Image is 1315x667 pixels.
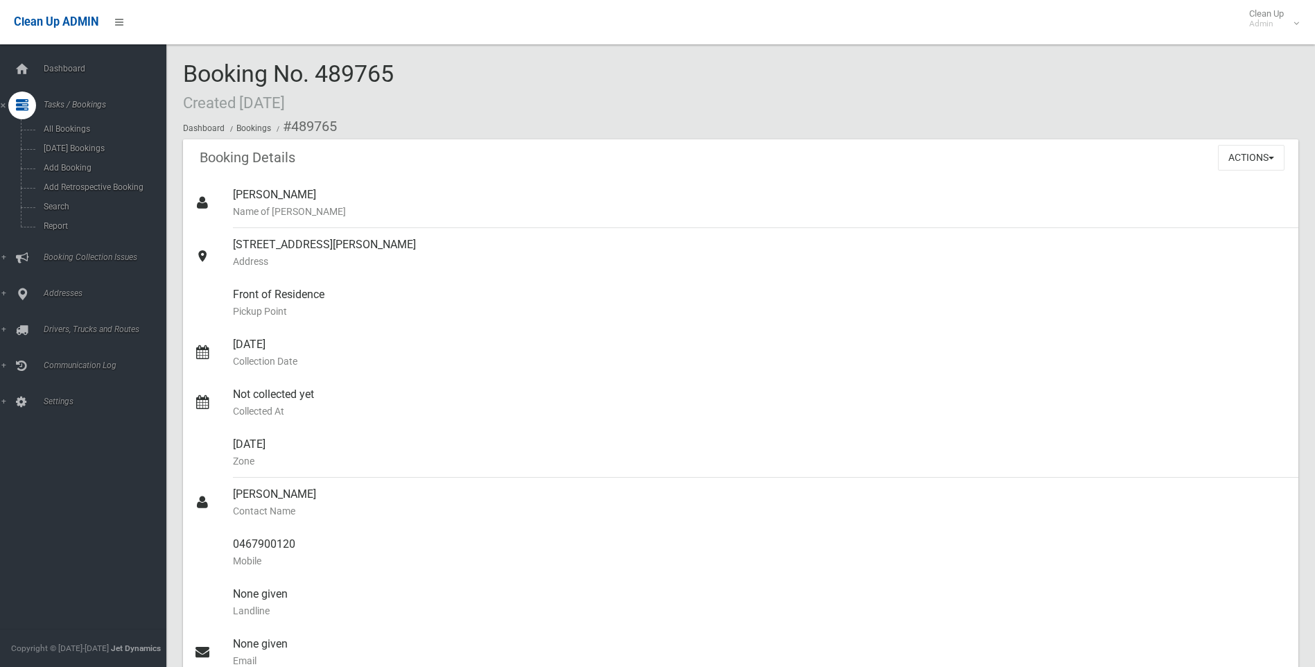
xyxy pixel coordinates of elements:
[40,252,177,262] span: Booking Collection Issues
[233,303,1287,320] small: Pickup Point
[40,64,177,73] span: Dashboard
[40,100,177,110] span: Tasks / Bookings
[233,403,1287,419] small: Collected At
[111,643,161,653] strong: Jet Dynamics
[1242,8,1298,29] span: Clean Up
[233,328,1287,378] div: [DATE]
[233,428,1287,478] div: [DATE]
[1249,19,1284,29] small: Admin
[14,15,98,28] span: Clean Up ADMIN
[40,124,165,134] span: All Bookings
[233,228,1287,278] div: [STREET_ADDRESS][PERSON_NAME]
[40,144,165,153] span: [DATE] Bookings
[233,453,1287,469] small: Zone
[233,603,1287,619] small: Landline
[233,178,1287,228] div: [PERSON_NAME]
[40,221,165,231] span: Report
[233,253,1287,270] small: Address
[233,553,1287,569] small: Mobile
[40,182,165,192] span: Add Retrospective Booking
[233,528,1287,578] div: 0467900120
[233,478,1287,528] div: [PERSON_NAME]
[40,288,177,298] span: Addresses
[183,123,225,133] a: Dashboard
[183,94,285,112] small: Created [DATE]
[40,202,165,211] span: Search
[11,643,109,653] span: Copyright © [DATE]-[DATE]
[40,324,177,334] span: Drivers, Trucks and Routes
[40,163,165,173] span: Add Booking
[40,397,177,406] span: Settings
[40,361,177,370] span: Communication Log
[183,60,394,114] span: Booking No. 489765
[1218,145,1284,171] button: Actions
[273,114,337,139] li: #489765
[233,503,1287,519] small: Contact Name
[236,123,271,133] a: Bookings
[183,144,312,171] header: Booking Details
[233,578,1287,627] div: None given
[233,278,1287,328] div: Front of Residence
[233,378,1287,428] div: Not collected yet
[233,353,1287,370] small: Collection Date
[233,203,1287,220] small: Name of [PERSON_NAME]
